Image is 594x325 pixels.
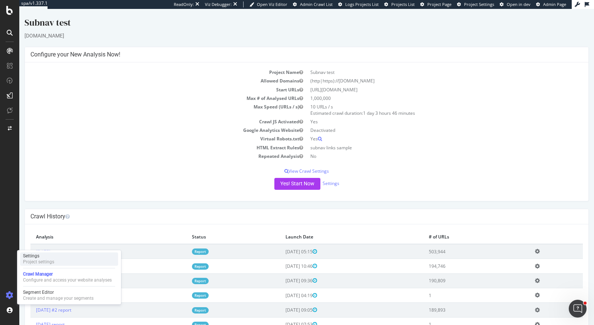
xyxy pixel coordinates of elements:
td: 503,944 [404,235,510,250]
td: Deactivated [287,117,564,126]
a: Report [173,254,189,261]
div: [DOMAIN_NAME] [5,23,569,30]
span: [DATE] 09:05 [266,298,298,304]
span: Project Page [427,1,451,7]
h4: Configure your New Analysis Now! [11,42,564,49]
td: 194,746 [404,250,510,264]
span: [DATE] 09:36 [266,269,298,275]
a: Project Settings [457,1,494,7]
td: Project Name [11,59,287,68]
a: Report [173,269,189,275]
td: Max # of Analysed URLs [11,85,287,94]
a: Logs Projects List [338,1,379,7]
iframe: Intercom live chat [569,300,587,318]
td: HTML Extract Rules [11,134,287,143]
span: Admin Page [543,1,566,7]
button: Yes! Start Now [255,169,301,181]
div: Settings [23,253,54,259]
a: Settings [303,171,320,178]
a: Open in dev [500,1,531,7]
td: Yes [287,108,564,117]
div: Subnav test [5,7,569,23]
a: Admin Crawl List [293,1,333,7]
a: Open Viz Editor [249,1,287,7]
th: Analysis [11,221,167,235]
span: [DATE] 07:53 [266,312,298,319]
td: Allowed Domains [11,68,287,76]
div: Configure and access your website analyses [23,277,112,283]
td: 190,809 [404,264,510,279]
td: Max Speed (URLs / s) [11,94,287,108]
a: Report [173,313,189,319]
td: 1,000,000 [287,85,564,94]
a: [DATE] report [17,312,45,319]
td: Yes [287,126,564,134]
a: Segment EditorCreate and manage your segments [20,289,118,302]
a: Admin Page [536,1,566,7]
div: Crawl Manager [23,271,112,277]
div: ReadOnly: [174,1,194,7]
span: [DATE] 04:19 [266,283,298,290]
td: [URL][DOMAIN_NAME] [287,77,564,85]
a: [DATE] report [17,269,45,275]
a: Project Page [420,1,451,7]
td: 1 [404,279,510,294]
a: Report [173,240,189,246]
div: Create and manage your segments [23,295,94,301]
span: Admin Crawl List [300,1,333,7]
a: [DATE] #2 report [17,283,52,290]
a: [DATE] report [17,254,45,260]
h4: Crawl History [11,204,564,211]
td: Google Analytics Website [11,117,287,126]
td: Virtual Robots.txt [11,126,287,134]
td: 10 URLs / s Estimated crawl duration: [287,94,564,108]
th: Status [167,221,261,235]
div: Project settings [23,259,54,265]
p: View Crawl Settings [11,159,564,165]
a: [DATE] #2 report [17,298,52,304]
span: [DATE] 10:46 [266,254,298,260]
td: subnav links sample [287,134,564,143]
a: Projects List [384,1,415,7]
td: Repeated Analysis [11,143,287,152]
span: Open Viz Editor [257,1,287,7]
span: Projects List [391,1,415,7]
td: Start URLs [11,77,287,85]
span: Project Settings [464,1,494,7]
td: Crawl JS Activated [11,108,287,117]
div: Segment Editor [23,289,94,295]
span: Logs Projects List [345,1,379,7]
span: 1 day 3 hours 46 minutes [344,101,396,107]
a: SettingsProject settings [20,252,118,266]
a: [DATE] report [17,240,45,246]
span: [DATE] 05:15 [266,240,298,246]
th: Launch Date [261,221,404,235]
td: 189,893 [404,294,510,308]
td: No [287,143,564,152]
td: (http|https)://[DOMAIN_NAME] [287,68,564,76]
td: Subnav test [287,59,564,68]
a: Crawl ManagerConfigure and access your website analyses [20,270,118,284]
a: Report [173,283,189,290]
a: Report [173,298,189,305]
div: Viz Debugger: [205,1,232,7]
th: # of URLs [404,221,510,235]
span: Open in dev [507,1,531,7]
td: 1 [404,308,510,323]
